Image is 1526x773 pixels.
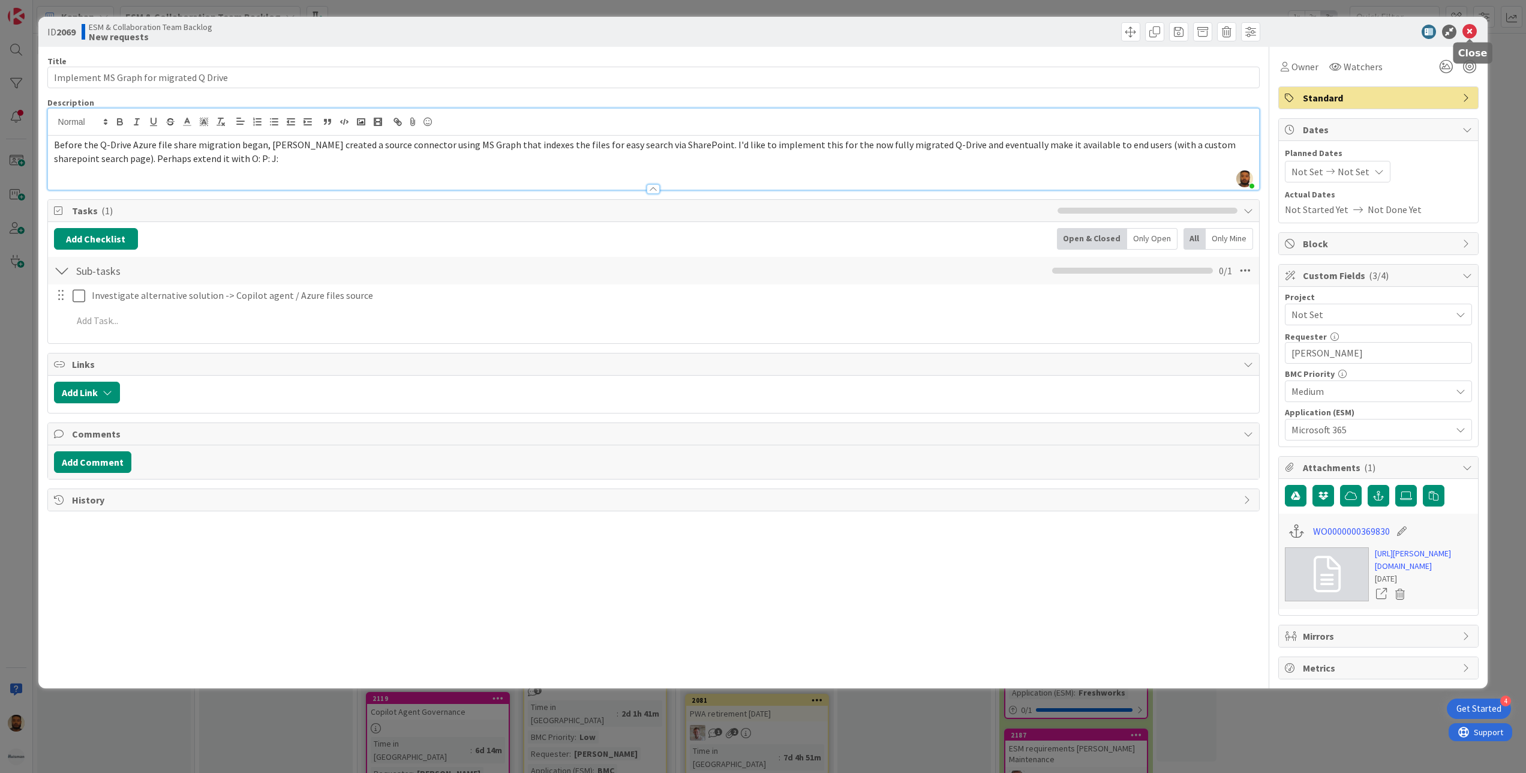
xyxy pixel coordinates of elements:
div: Get Started [1456,703,1501,715]
span: Comments [72,427,1238,441]
a: [URL][PERSON_NAME][DOMAIN_NAME] [1375,547,1472,573]
span: Dates [1303,122,1456,137]
span: Support [25,2,55,16]
div: Project [1285,293,1472,301]
span: Watchers [1344,59,1383,74]
span: Not Set [1291,164,1323,179]
input: type card name here... [47,67,1260,88]
span: Not Started Yet [1285,202,1348,217]
span: Attachments [1303,460,1456,475]
b: 2069 [56,26,76,38]
span: Links [72,357,1238,371]
span: ( 3/4 ) [1369,269,1389,281]
span: ( 1 ) [101,205,113,217]
div: Only Mine [1206,228,1253,250]
span: ESM & Collaboration Team Backlog [89,22,212,32]
span: Before the Q-Drive Azure file share migration began, [PERSON_NAME] created a source connector usi... [54,139,1237,164]
button: Add Checklist [54,228,138,250]
label: Title [47,56,67,67]
div: Open Get Started checklist, remaining modules: 4 [1447,699,1511,719]
div: Open & Closed [1057,228,1127,250]
p: Investigate alternative solution -> Copilot agent / Azure files source [92,289,1251,302]
span: Planned Dates [1285,147,1472,160]
h5: Close [1458,47,1488,59]
input: Add Checklist... [72,260,342,281]
div: All [1183,228,1206,250]
label: Requester [1285,331,1327,342]
span: Microsoft 365 [1291,421,1445,438]
span: ID [47,25,76,39]
button: Add Comment [54,451,131,473]
div: [DATE] [1375,573,1472,585]
span: Not Set [1338,164,1369,179]
a: Open [1375,586,1388,602]
span: ( 1 ) [1364,462,1375,474]
img: SuhERjEBekcmeNwx69lP23qFotIEMBTo.jpg [1236,170,1253,187]
span: Not Set [1291,306,1445,323]
div: BMC Priority [1285,370,1472,378]
div: Application (ESM) [1285,408,1472,417]
b: New requests [89,32,212,41]
span: Block [1303,236,1456,251]
div: Only Open [1127,228,1177,250]
span: Not Done Yet [1368,202,1422,217]
span: Owner [1291,59,1318,74]
a: WO0000000369830 [1313,524,1390,538]
span: Medium [1291,383,1445,400]
span: Custom Fields [1303,268,1456,283]
span: 0 / 1 [1219,263,1232,278]
div: 4 [1500,696,1511,706]
span: Actual Dates [1285,188,1472,201]
span: Mirrors [1303,629,1456,643]
span: Standard [1303,91,1456,105]
button: Add Link [54,382,120,403]
span: Tasks [72,203,1052,218]
span: History [72,493,1238,507]
span: Description [47,97,94,108]
span: Metrics [1303,661,1456,675]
